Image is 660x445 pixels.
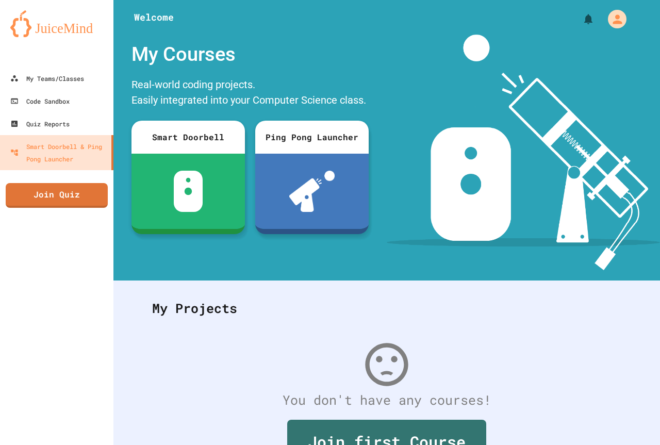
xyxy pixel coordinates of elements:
[597,7,629,31] div: My Account
[6,183,108,208] a: Join Quiz
[10,95,70,107] div: Code Sandbox
[142,288,632,328] div: My Projects
[126,74,374,113] div: Real-world coding projects. Easily integrated into your Computer Science class.
[10,118,70,130] div: Quiz Reports
[126,35,374,74] div: My Courses
[174,171,203,212] img: sdb-white.svg
[131,121,245,154] div: Smart Doorbell
[10,72,84,85] div: My Teams/Classes
[289,171,335,212] img: ppl-with-ball.png
[255,121,369,154] div: Ping Pong Launcher
[142,390,632,410] div: You don't have any courses!
[563,10,597,28] div: My Notifications
[10,140,107,165] div: Smart Doorbell & Ping Pong Launcher
[10,10,103,37] img: logo-orange.svg
[387,35,660,270] img: banner-image-my-projects.png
